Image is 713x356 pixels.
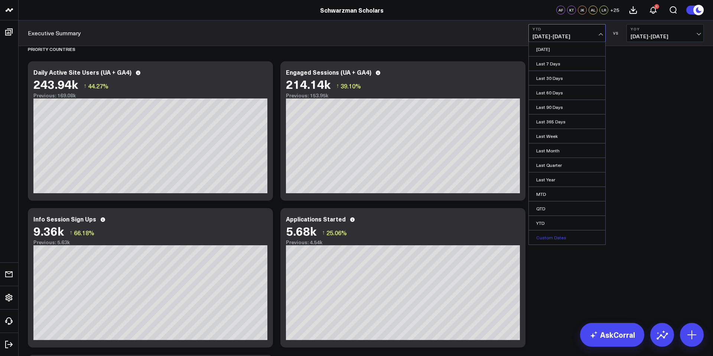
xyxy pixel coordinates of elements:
[69,228,72,237] span: ↑
[529,172,605,187] a: Last Year
[286,69,371,75] div: Engaged Sessions (UA + GA4)
[322,228,325,237] span: ↑
[533,33,602,39] span: [DATE] - [DATE]
[529,100,605,114] a: Last 90 Days
[610,7,619,13] span: + 25
[33,69,131,75] div: Daily Active Site Users (UA + GA4)
[626,24,704,42] button: YoY[DATE]-[DATE]
[286,77,331,91] div: 214.14k
[529,158,605,172] a: Last Quarter
[529,230,605,245] a: Custom Dates
[609,31,623,35] div: VS
[631,27,700,31] b: YoY
[580,323,644,347] a: AskCorral
[529,71,605,85] a: Last 30 Days
[578,6,587,14] div: JK
[320,6,384,14] a: Schwarzman Scholars
[33,93,267,98] div: Previous: 169.08k
[33,224,64,237] div: 9.36k
[529,56,605,71] a: Last 7 Days
[336,81,339,91] span: ↑
[529,187,605,201] a: MTD
[33,77,78,91] div: 243.94k
[286,239,520,245] div: Previous: 4.54k
[33,239,267,245] div: Previous: 5.63k
[286,216,346,222] div: Applications Started
[28,29,81,37] a: Executive Summary
[326,229,347,237] span: 25.06%
[529,143,605,158] a: Last Month
[599,6,608,14] div: LR
[529,129,605,143] a: Last Week
[529,201,605,216] a: QTD
[654,4,659,9] div: 1
[610,6,619,14] button: +25
[529,114,605,129] a: Last 365 Days
[529,42,605,56] a: [DATE]
[286,93,520,98] div: Previous: 153.95k
[286,224,316,237] div: 5.68k
[556,6,565,14] div: AF
[341,82,361,90] span: 39.10%
[589,6,598,14] div: AL
[33,216,96,222] div: Info Session Sign Ups
[567,6,576,14] div: KT
[529,85,605,100] a: Last 60 Days
[528,24,606,42] button: YTD[DATE]-[DATE]
[529,216,605,230] a: YTD
[631,33,700,39] span: [DATE] - [DATE]
[28,41,75,58] div: Priority Countries
[84,81,87,91] span: ↑
[88,82,108,90] span: 44.27%
[74,229,94,237] span: 66.18%
[533,27,602,31] b: YTD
